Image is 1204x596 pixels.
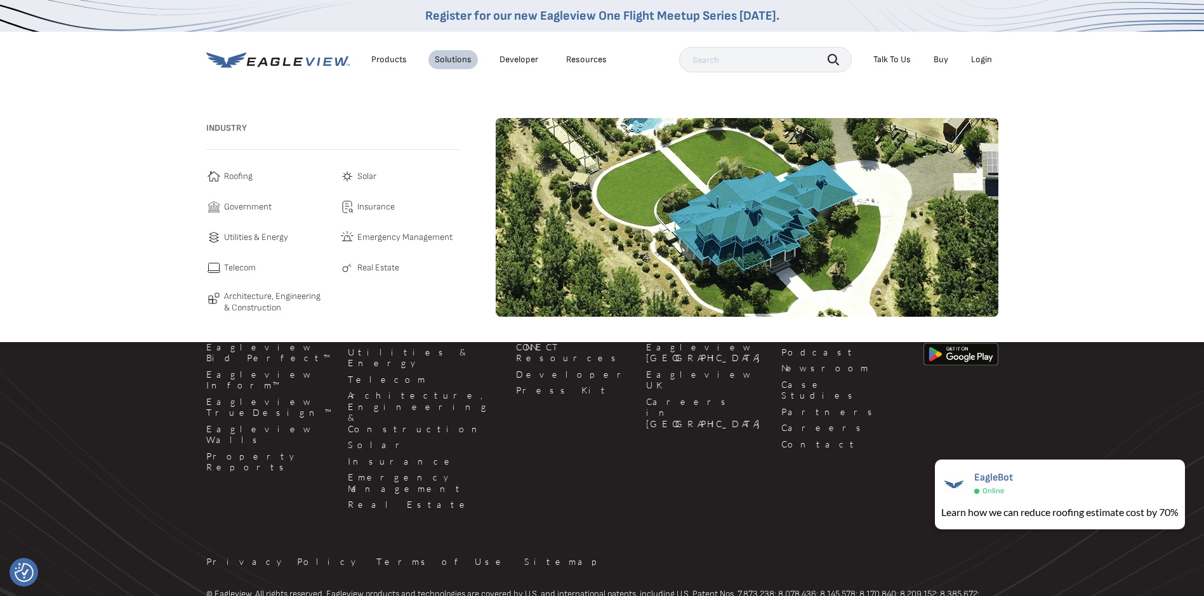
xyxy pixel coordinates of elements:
[206,260,327,275] a: Telecom
[934,54,948,65] a: Buy
[206,341,333,364] a: Eagleview Bid Perfect™
[224,199,272,215] span: Government
[340,260,355,275] img: real-estate-icon.svg
[206,260,222,275] img: telecom-icon.svg
[15,563,34,582] img: Revisit consent button
[357,230,453,245] span: Emergency Management
[516,385,631,396] a: Press Kit
[371,54,407,65] div: Products
[15,563,34,582] button: Consent Preferences
[376,556,509,567] a: Terms of Use
[340,199,355,215] img: insurance-icon.svg
[340,199,460,215] a: Insurance
[781,422,908,434] a: Careers
[873,54,911,65] div: Talk To Us
[357,199,395,215] span: Insurance
[781,362,908,374] a: Newsroom
[781,347,908,358] a: Podcast
[224,260,256,275] span: Telecom
[499,54,538,65] a: Developer
[646,369,766,391] a: Eagleview UK
[357,260,399,275] span: Real Estate
[206,396,333,418] a: Eagleview TrueDesign™
[982,486,1004,496] span: Online
[340,230,355,245] img: emergency-icon.svg
[971,54,992,65] div: Login
[206,451,333,473] a: Property Reports
[224,230,288,245] span: Utilities & Energy
[206,423,333,446] a: Eagleview Walls
[348,390,501,434] a: Architecture, Engineering & Construction
[941,472,967,497] img: EagleBot
[941,505,1179,520] div: Learn how we can reduce roofing estimate cost by 70%
[496,118,998,317] img: roofing-image-1.webp
[516,341,631,364] a: CONNECT Resources
[348,374,501,385] a: Telecom
[357,169,376,184] span: Solar
[348,472,501,494] a: Emergency Management
[206,369,333,391] a: Eagleview Inform™
[516,369,631,380] a: Developer
[781,439,908,450] a: Contact
[646,341,766,364] a: Eagleview [GEOGRAPHIC_DATA]
[224,169,253,184] span: Roofing
[206,230,327,245] a: Utilities & Energy
[224,291,327,313] span: Architecture, Engineering & Construction
[348,347,501,369] a: Utilities & Energy
[566,54,607,65] div: Resources
[348,439,501,451] a: Solar
[435,54,472,65] div: Solutions
[206,118,460,138] h3: Industry
[206,199,327,215] a: Government
[340,169,460,184] a: Solar
[646,396,766,430] a: Careers in [GEOGRAPHIC_DATA]
[340,169,355,184] img: solar-icon.svg
[781,379,908,401] a: Case Studies
[425,8,779,23] a: Register for our new Eagleview One Flight Meetup Series [DATE].
[348,499,501,510] a: Real Estate
[340,230,460,245] a: Emergency Management
[206,169,222,184] img: roofing-icon.svg
[206,291,222,306] img: architecture-icon.svg
[206,556,361,567] a: Privacy Policy
[781,406,908,418] a: Partners
[206,169,327,184] a: Roofing
[206,230,222,245] img: utilities-icon.svg
[974,472,1013,484] span: EagleBot
[679,47,852,72] input: Search
[206,291,327,313] a: Architecture, Engineering & Construction
[348,456,501,467] a: Insurance
[923,343,998,366] img: google-play-store_b9643a.png
[524,556,605,567] a: Sitemap
[340,260,460,275] a: Real Estate
[206,199,222,215] img: government-icon.svg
